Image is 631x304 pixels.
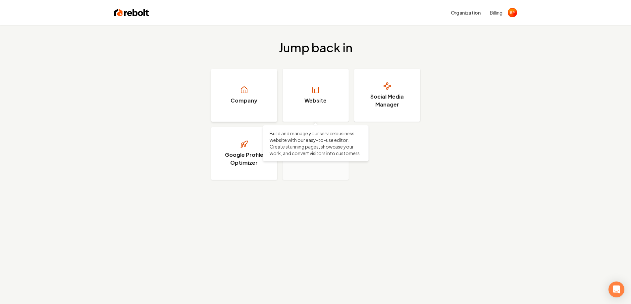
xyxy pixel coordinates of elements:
[362,93,412,109] h3: Social Media Manager
[211,69,277,122] a: Company
[304,97,327,105] h3: Website
[508,8,517,17] img: Bailey Paraspolo
[279,41,352,54] h2: Jump back in
[354,69,420,122] a: Social Media Manager
[114,8,149,17] img: Rebolt Logo
[447,7,485,19] button: Organization
[211,127,277,180] a: Google Profile Optimizer
[608,282,624,297] div: Open Intercom Messenger
[490,9,502,16] button: Billing
[283,69,349,122] a: Website
[508,8,517,17] button: Open user button
[219,151,269,167] h3: Google Profile Optimizer
[270,130,362,156] p: Build and manage your service business website with our easy-to-use editor. Create stunning pages...
[231,97,257,105] h3: Company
